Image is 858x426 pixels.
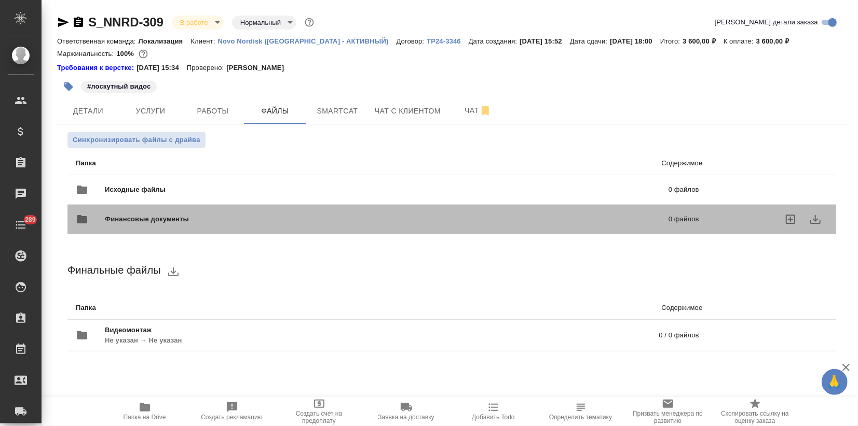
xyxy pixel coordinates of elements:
a: Требования к верстке: [57,63,137,73]
p: 0 файлов [417,184,699,195]
span: Финальные файлы [67,264,161,276]
span: Синхронизировать файлы с драйва [73,135,200,145]
span: [PERSON_NAME] детали заказа [715,17,818,27]
p: Содержимое [379,303,703,313]
p: Локализация [139,37,191,45]
div: Нажми, чтобы открыть папку с инструкцией [57,63,137,73]
p: Дата создания: [469,37,520,45]
p: Дата сдачи: [570,37,610,45]
p: [DATE] 18:00 [610,37,660,45]
p: Клиент: [190,37,217,45]
svg: Отписаться [479,105,492,117]
span: Видеомонтаж [105,325,420,335]
p: Ответственная команда: [57,37,139,45]
div: В работе [232,16,296,30]
p: Содержимое [379,158,703,168]
a: Novo Nordisk ([GEOGRAPHIC_DATA] - АКТИВНЫЙ) [218,36,397,45]
p: 0 файлов [429,214,699,224]
span: лоскутный видос [80,81,158,90]
p: 3 600,00 ₽ [683,37,724,45]
a: ТР24-3346 [427,36,469,45]
p: Не указан → Не указан [105,335,420,346]
a: 289 [3,212,39,238]
button: download [803,207,828,232]
span: Файлы [250,105,300,118]
button: Доп статусы указывают на важность/срочность заказа [303,16,316,29]
span: 🙏 [826,371,843,393]
p: Папка [76,303,379,313]
span: Чат [453,104,503,117]
button: Синхронизировать файлы с драйва [67,132,206,148]
a: S_NNRD-309 [88,15,164,29]
p: Папка [76,158,379,168]
p: К оплате: [724,37,756,45]
p: Маржинальность: [57,50,116,58]
span: 289 [19,215,42,225]
span: Услуги [126,105,175,118]
p: 0 / 0 файлов [420,330,699,340]
button: folder [70,207,94,232]
button: Скопировать ссылку для ЯМессенджера [57,16,70,29]
button: 0.00 RUB; [137,47,150,61]
p: [DATE] 15:52 [520,37,570,45]
span: Финансовые документы [105,214,429,224]
p: ТР24-3346 [427,37,469,45]
div: В работе [172,16,224,30]
span: Чат с клиентом [375,105,441,118]
p: Novo Nordisk ([GEOGRAPHIC_DATA] - АКТИВНЫЙ) [218,37,397,45]
p: [DATE] 15:34 [137,63,187,73]
p: [PERSON_NAME] [226,63,292,73]
button: В работе [177,18,211,27]
p: Итого: [660,37,683,45]
button: Скопировать ссылку [72,16,85,29]
button: Нормальный [237,18,284,27]
span: Smartcat [312,105,362,118]
span: Работы [188,105,238,118]
button: folder [70,177,94,202]
button: Добавить тэг [57,75,80,98]
p: #лоскутный видос [87,81,151,92]
p: 100% [116,50,137,58]
p: Проверено: [187,63,227,73]
span: Детали [63,105,113,118]
button: 🙏 [822,369,848,395]
button: folder [70,323,94,348]
label: uploadFiles [778,207,803,232]
p: 3 600,00 ₽ [756,37,797,45]
span: Исходные файлы [105,184,417,195]
button: download [161,259,186,284]
p: Договор: [397,37,427,45]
